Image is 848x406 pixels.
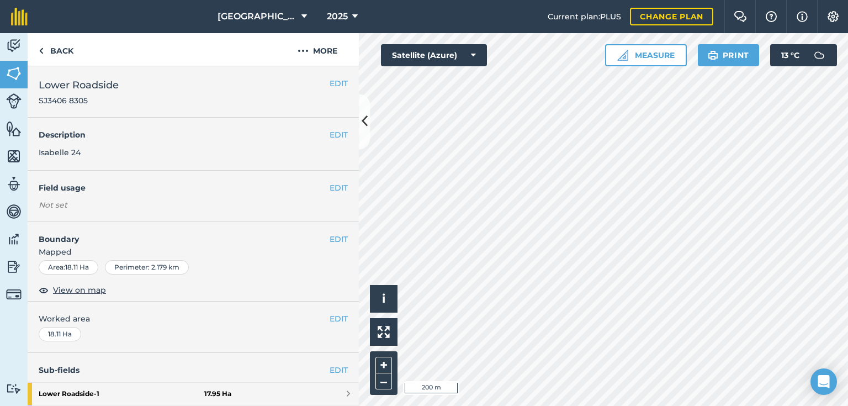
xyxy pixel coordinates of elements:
img: svg+xml;base64,PHN2ZyB4bWxucz0iaHR0cDovL3d3dy53My5vcmcvMjAwMC9zdmciIHdpZHRoPSIxOSIgaGVpZ2h0PSIyNC... [708,49,718,62]
span: Current plan : PLUS [548,10,621,23]
span: [GEOGRAPHIC_DATA] [218,10,297,23]
div: Open Intercom Messenger [810,368,837,395]
div: Perimeter : 2.179 km [105,260,189,275]
img: A question mark icon [765,11,778,22]
div: Area : 18.11 Ha [39,260,98,275]
img: svg+xml;base64,PHN2ZyB4bWxucz0iaHR0cDovL3d3dy53My5vcmcvMjAwMC9zdmciIHdpZHRoPSIxOCIgaGVpZ2h0PSIyNC... [39,283,49,297]
img: svg+xml;base64,PHN2ZyB4bWxucz0iaHR0cDovL3d3dy53My5vcmcvMjAwMC9zdmciIHdpZHRoPSI1NiIgaGVpZ2h0PSI2MC... [6,120,22,137]
a: EDIT [330,364,348,376]
img: svg+xml;base64,PD94bWwgdmVyc2lvbj0iMS4wIiBlbmNvZGluZz0idXRmLTgiPz4KPCEtLSBHZW5lcmF0b3I6IEFkb2JlIE... [6,203,22,220]
strong: 17.95 Ha [204,389,231,398]
img: svg+xml;base64,PHN2ZyB4bWxucz0iaHR0cDovL3d3dy53My5vcmcvMjAwMC9zdmciIHdpZHRoPSI5IiBoZWlnaHQ9IjI0Ii... [39,44,44,57]
button: i [370,285,397,313]
img: svg+xml;base64,PHN2ZyB4bWxucz0iaHR0cDovL3d3dy53My5vcmcvMjAwMC9zdmciIHdpZHRoPSI1NiIgaGVpZ2h0PSI2MC... [6,65,22,82]
h4: Sub-fields [28,364,359,376]
img: svg+xml;base64,PD94bWwgdmVyc2lvbj0iMS4wIiBlbmNvZGluZz0idXRmLTgiPz4KPCEtLSBHZW5lcmF0b3I6IEFkb2JlIE... [6,231,22,247]
span: 13 ° C [781,44,799,66]
button: – [375,373,392,389]
img: svg+xml;base64,PHN2ZyB4bWxucz0iaHR0cDovL3d3dy53My5vcmcvMjAwMC9zdmciIHdpZHRoPSI1NiIgaGVpZ2h0PSI2MC... [6,148,22,165]
img: svg+xml;base64,PD94bWwgdmVyc2lvbj0iMS4wIiBlbmNvZGluZz0idXRmLTgiPz4KPCEtLSBHZW5lcmF0b3I6IEFkb2JlIE... [6,38,22,54]
img: Four arrows, one pointing top left, one top right, one bottom right and the last bottom left [378,326,390,338]
img: A cog icon [826,11,840,22]
a: Back [28,33,84,66]
img: svg+xml;base64,PD94bWwgdmVyc2lvbj0iMS4wIiBlbmNvZGluZz0idXRmLTgiPz4KPCEtLSBHZW5lcmF0b3I6IEFkb2JlIE... [808,44,830,66]
span: Mapped [28,246,359,258]
img: svg+xml;base64,PD94bWwgdmVyc2lvbj0iMS4wIiBlbmNvZGluZz0idXRmLTgiPz4KPCEtLSBHZW5lcmF0b3I6IEFkb2JlIE... [6,93,22,109]
img: svg+xml;base64,PD94bWwgdmVyc2lvbj0iMS4wIiBlbmNvZGluZz0idXRmLTgiPz4KPCEtLSBHZW5lcmF0b3I6IEFkb2JlIE... [6,287,22,302]
span: View on map [53,284,106,296]
h4: Description [39,129,348,141]
span: i [382,292,385,305]
button: View on map [39,283,106,297]
span: SJ3406 8305 [39,95,119,106]
button: + [375,357,392,373]
button: EDIT [330,233,348,245]
button: EDIT [330,182,348,194]
h4: Boundary [28,222,330,245]
span: Lower Roadside [39,77,119,93]
img: svg+xml;base64,PHN2ZyB4bWxucz0iaHR0cDovL3d3dy53My5vcmcvMjAwMC9zdmciIHdpZHRoPSIyMCIgaGVpZ2h0PSIyNC... [298,44,309,57]
strong: Lower Roadside - 1 [39,383,204,405]
a: Lower Roadside-117.95 Ha [28,383,359,405]
span: Isabelle 24 [39,147,81,157]
span: Worked area [39,313,348,325]
div: 18.11 Ha [39,327,81,341]
img: svg+xml;base64,PHN2ZyB4bWxucz0iaHR0cDovL3d3dy53My5vcmcvMjAwMC9zdmciIHdpZHRoPSIxNyIgaGVpZ2h0PSIxNy... [797,10,808,23]
img: svg+xml;base64,PD94bWwgdmVyc2lvbj0iMS4wIiBlbmNvZGluZz0idXRmLTgiPz4KPCEtLSBHZW5lcmF0b3I6IEFkb2JlIE... [6,176,22,192]
img: Two speech bubbles overlapping with the left bubble in the forefront [734,11,747,22]
button: More [276,33,359,66]
img: svg+xml;base64,PD94bWwgdmVyc2lvbj0iMS4wIiBlbmNvZGluZz0idXRmLTgiPz4KPCEtLSBHZW5lcmF0b3I6IEFkb2JlIE... [6,259,22,275]
img: fieldmargin Logo [11,8,28,25]
button: 13 °C [770,44,837,66]
button: EDIT [330,313,348,325]
button: EDIT [330,77,348,89]
button: Satellite (Azure) [381,44,487,66]
div: Not set [39,199,348,210]
img: svg+xml;base64,PD94bWwgdmVyc2lvbj0iMS4wIiBlbmNvZGluZz0idXRmLTgiPz4KPCEtLSBHZW5lcmF0b3I6IEFkb2JlIE... [6,383,22,394]
button: EDIT [330,129,348,141]
button: Print [698,44,760,66]
img: Ruler icon [617,50,628,61]
h4: Field usage [39,182,330,194]
a: Change plan [630,8,713,25]
span: 2025 [327,10,348,23]
button: Measure [605,44,687,66]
